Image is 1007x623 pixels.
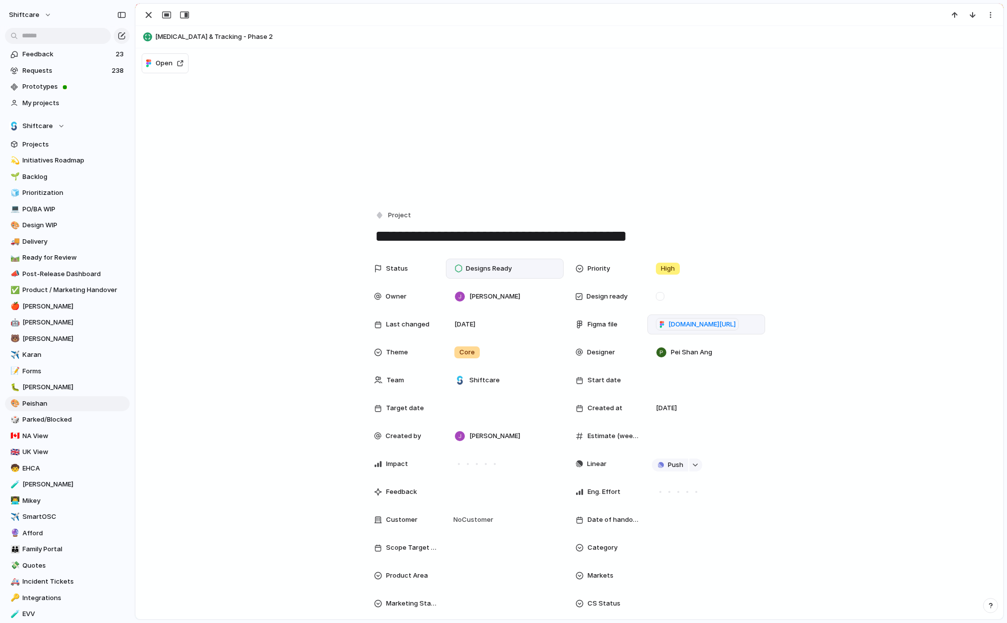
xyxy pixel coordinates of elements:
[388,210,411,220] span: Project
[386,264,408,274] span: Status
[588,403,622,413] span: Created at
[156,58,173,68] span: Open
[10,203,17,215] div: 💻
[5,509,130,524] a: ✈️SmartOSC
[10,414,17,426] div: 🎲
[10,268,17,280] div: 📣
[9,399,19,409] button: 🎨
[386,571,428,581] span: Product Area
[22,544,126,554] span: Family Portal
[588,375,621,385] span: Start date
[588,599,620,609] span: CS Status
[5,558,130,573] div: 💸Quotes
[386,487,417,497] span: Feedback
[5,250,130,265] a: 🛤️Ready for Review
[9,528,19,538] button: 🔮
[9,285,19,295] button: ✅
[22,366,126,376] span: Forms
[22,269,126,279] span: Post-Release Dashboard
[22,82,126,92] span: Prototypes
[10,398,17,409] div: 🎨
[22,593,126,603] span: Integrations
[5,119,130,134] button: Shiftcare
[9,156,19,165] button: 💫
[5,380,130,395] a: 🐛[PERSON_NAME]
[469,375,500,385] span: Shiftcare
[9,609,19,619] button: 🧪
[588,571,613,581] span: Markets
[386,319,429,329] span: Last changed
[5,315,130,330] a: 🤖[PERSON_NAME]
[9,496,19,506] button: 👨‍💻
[22,464,126,473] span: EHCA
[10,511,17,523] div: ✈️
[5,283,130,298] div: ✅Product / Marketing Handover
[22,66,109,76] span: Requests
[22,447,126,457] span: UK View
[22,220,126,230] span: Design WIP
[9,544,19,554] button: 👪
[588,431,639,441] span: Estimate (weeks)
[5,185,130,200] a: 🧊Prioritization
[142,53,189,73] button: Open
[386,403,424,413] span: Target date
[5,218,130,233] a: 🎨Design WIP
[5,234,130,249] div: 🚚Delivery
[588,319,617,329] span: Figma file
[656,318,739,331] a: [DOMAIN_NAME][URL]
[9,10,39,20] span: shiftcare
[5,169,130,184] a: 🌱Backlog
[10,317,17,328] div: 🤖
[10,544,17,555] div: 👪
[5,79,130,94] a: Prototypes
[10,252,17,264] div: 🛤️
[10,527,17,539] div: 🔮
[22,302,126,311] span: [PERSON_NAME]
[10,576,17,588] div: 🚑
[112,66,126,76] span: 238
[9,479,19,489] button: 🧪
[454,319,475,329] span: [DATE]
[5,574,130,589] a: 🚑Incident Tickets
[9,561,19,571] button: 💸
[22,334,126,344] span: [PERSON_NAME]
[5,47,130,62] a: Feedback23
[5,331,130,346] a: 🐻[PERSON_NAME]
[22,561,126,571] span: Quotes
[5,445,130,460] a: 🇬🇧UK View
[9,382,19,392] button: 🐛
[588,264,610,274] span: Priority
[386,459,408,469] span: Impact
[450,515,493,525] span: No Customer
[10,560,17,571] div: 💸
[5,63,130,78] a: Requests238
[5,267,130,282] div: 📣Post-Release Dashboard
[116,49,126,59] span: 23
[5,96,130,111] a: My projects
[22,479,126,489] span: [PERSON_NAME]
[5,526,130,541] div: 🔮Afford
[5,477,130,492] a: 🧪[PERSON_NAME]
[10,463,17,474] div: 🧒
[5,461,130,476] a: 🧒EHCA
[10,187,17,199] div: 🧊
[373,208,414,223] button: Project
[9,302,19,311] button: 🍎
[22,609,126,619] span: EVV
[9,172,19,182] button: 🌱
[5,412,130,427] a: 🎲Parked/Blocked
[5,591,130,606] a: 🔑Integrations
[587,347,615,357] span: Designer
[9,334,19,344] button: 🐻
[9,204,19,214] button: 💻
[22,285,126,295] span: Product / Marketing Handover
[5,607,130,622] div: 🧪EVV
